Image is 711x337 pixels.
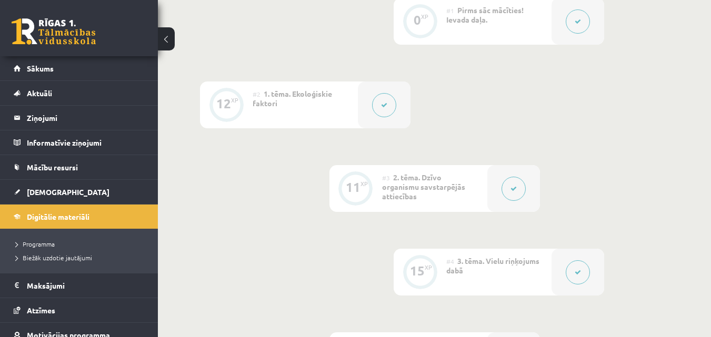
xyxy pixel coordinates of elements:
[27,187,109,197] span: [DEMOGRAPHIC_DATA]
[27,130,145,155] legend: Informatīvie ziņojumi
[27,162,78,172] span: Mācību resursi
[425,264,432,270] div: XP
[382,172,465,201] span: 2. tēma. Dzīvo organismu savstarpējās attiecības
[12,18,96,45] a: Rīgas 1. Tālmācības vidusskola
[253,90,261,98] span: #2
[346,182,360,192] div: 11
[16,253,92,262] span: Biežāk uzdotie jautājumi
[14,130,145,155] a: Informatīvie ziņojumi
[14,273,145,298] a: Maksājumi
[414,15,421,25] div: 0
[360,181,368,187] div: XP
[421,14,428,19] div: XP
[14,56,145,80] a: Sākums
[27,64,54,73] span: Sākums
[14,106,145,130] a: Ziņojumi
[410,266,425,275] div: 15
[446,6,454,15] span: #1
[14,205,145,229] a: Digitālie materiāli
[27,305,55,315] span: Atzīmes
[382,173,390,182] span: #3
[27,88,52,98] span: Aktuāli
[16,253,147,262] a: Biežāk uzdotie jautājumi
[27,106,145,130] legend: Ziņojumi
[27,212,89,221] span: Digitālie materiāli
[231,97,238,103] div: XP
[253,89,332,108] span: 1. tēma. Ekoloģiskie faktori
[16,239,147,249] a: Programma
[14,298,145,322] a: Atzīmes
[27,273,145,298] legend: Maksājumi
[446,257,454,265] span: #4
[446,5,524,24] span: Pirms sāc mācīties! Ievada daļa.
[14,180,145,204] a: [DEMOGRAPHIC_DATA]
[16,240,55,248] span: Programma
[14,155,145,179] a: Mācību resursi
[216,99,231,108] div: 12
[446,256,539,275] span: 3. tēma. Vielu riņķojums dabā
[14,81,145,105] a: Aktuāli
